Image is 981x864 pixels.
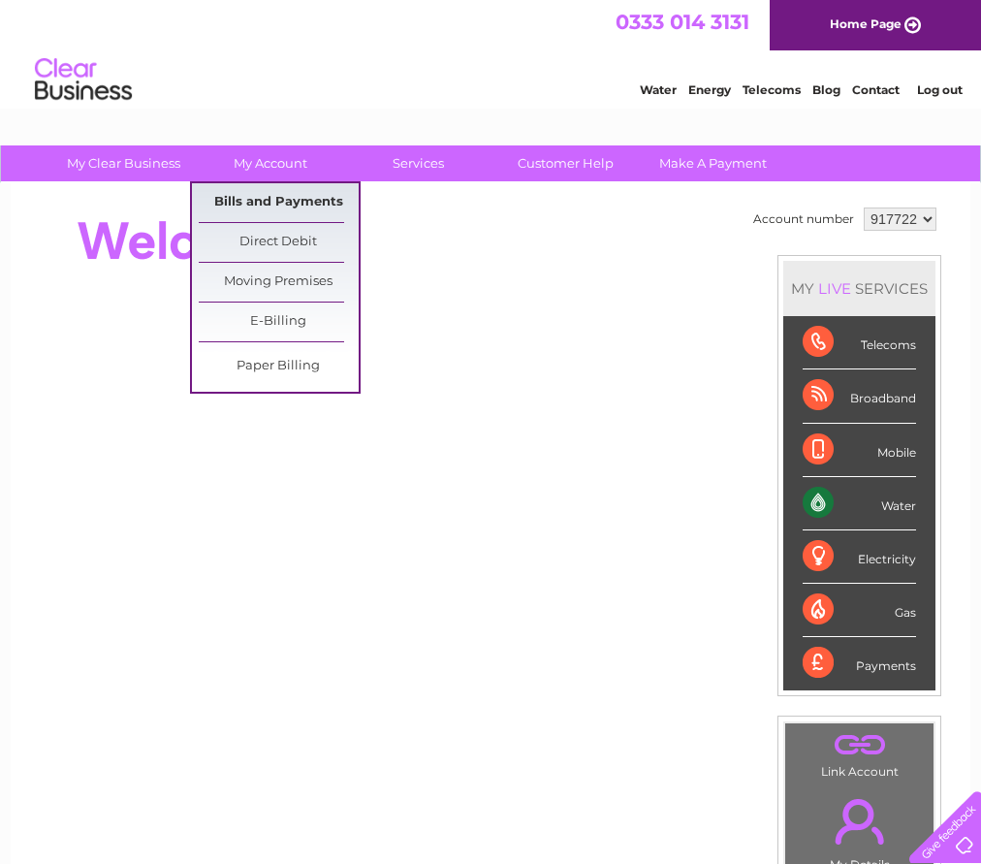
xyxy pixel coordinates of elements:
td: Account number [748,203,859,236]
a: 0333 014 3131 [616,10,749,34]
a: My Account [191,145,351,181]
img: logo.png [34,50,133,110]
a: Moving Premises [199,263,359,302]
a: Paper Billing [199,347,359,386]
a: Log out [917,82,963,97]
a: Contact [852,82,900,97]
div: Electricity [803,530,916,584]
div: Broadband [803,369,916,423]
a: Customer Help [486,145,646,181]
a: Water [640,82,677,97]
div: Mobile [803,424,916,477]
div: Telecoms [803,316,916,369]
a: Telecoms [743,82,801,97]
div: Clear Business is a trading name of Verastar Limited (registered in [GEOGRAPHIC_DATA] No. 3667643... [34,11,950,94]
div: Payments [803,637,916,689]
a: . [790,728,929,762]
div: LIVE [814,279,855,298]
td: Link Account [784,722,934,784]
div: MY SERVICES [783,261,935,316]
a: Make A Payment [633,145,793,181]
div: Water [803,477,916,530]
a: Energy [688,82,731,97]
a: Direct Debit [199,223,359,262]
a: Services [338,145,498,181]
a: My Clear Business [44,145,204,181]
a: E-Billing [199,303,359,341]
a: . [790,787,929,855]
div: Gas [803,584,916,637]
a: Blog [812,82,840,97]
a: Bills and Payments [199,183,359,222]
